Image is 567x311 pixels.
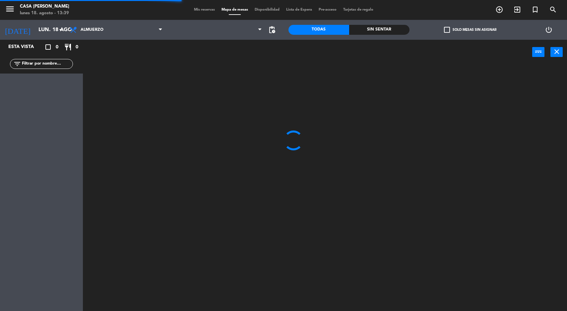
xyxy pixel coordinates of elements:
[553,48,561,56] i: close
[5,4,15,16] button: menu
[550,47,563,57] button: close
[340,8,377,12] span: Tarjetas de regalo
[20,3,69,10] div: Casa [PERSON_NAME]
[251,8,283,12] span: Disponibilidad
[513,6,521,14] i: exit_to_app
[495,6,503,14] i: add_circle_outline
[218,8,251,12] span: Mapa de mesas
[315,8,340,12] span: Pre-acceso
[81,27,103,32] span: Almuerzo
[20,10,69,17] div: lunes 18. agosto - 13:39
[64,43,72,51] i: restaurant
[444,27,496,33] label: Solo mesas sin asignar
[268,26,276,34] span: pending_actions
[288,25,349,35] div: Todas
[191,8,218,12] span: Mis reservas
[535,48,542,56] i: power_input
[532,47,544,57] button: power_input
[13,60,21,68] i: filter_list
[444,27,450,33] span: check_box_outline_blank
[76,43,78,51] span: 0
[531,6,539,14] i: turned_in_not
[56,43,58,51] span: 0
[549,6,557,14] i: search
[21,60,73,68] input: Filtrar por nombre...
[349,25,410,35] div: Sin sentar
[44,43,52,51] i: crop_square
[57,26,65,34] i: arrow_drop_down
[283,8,315,12] span: Lista de Espera
[5,4,15,14] i: menu
[545,26,553,34] i: power_settings_new
[3,43,48,51] div: Esta vista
